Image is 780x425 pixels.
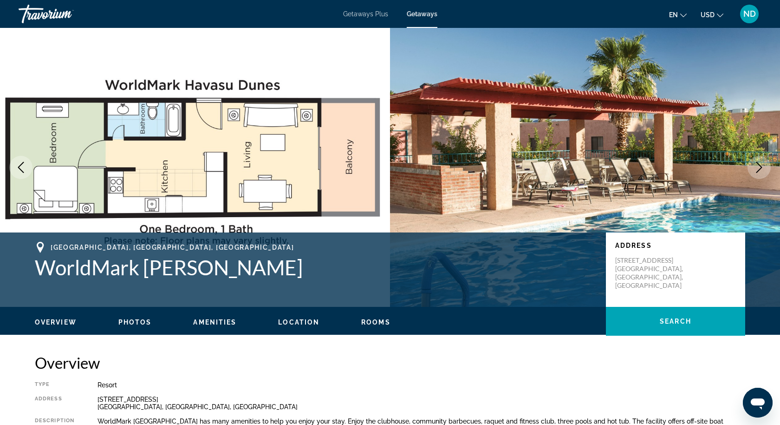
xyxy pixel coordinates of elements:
button: Amenities [193,318,236,326]
button: Next image [747,156,771,179]
button: Search [606,307,745,336]
div: Address [35,396,74,411]
h1: WorldMark [PERSON_NAME] [35,255,597,279]
iframe: Button to launch messaging window [743,388,773,418]
span: ND [743,9,756,19]
button: Change language [669,8,687,21]
button: Change currency [701,8,723,21]
p: Address [615,242,736,249]
a: Getaways Plus [343,10,388,18]
span: USD [701,11,715,19]
div: Type [35,381,74,389]
button: Photos [118,318,152,326]
a: Travorium [19,2,111,26]
span: en [669,11,678,19]
div: Resort [97,381,745,389]
button: Overview [35,318,77,326]
button: Previous image [9,156,32,179]
span: Search [660,318,691,325]
h2: Overview [35,353,745,372]
div: [STREET_ADDRESS] [GEOGRAPHIC_DATA], [GEOGRAPHIC_DATA], [GEOGRAPHIC_DATA] [97,396,745,411]
span: [GEOGRAPHIC_DATA], [GEOGRAPHIC_DATA], [GEOGRAPHIC_DATA] [51,244,294,251]
button: Rooms [361,318,390,326]
p: [STREET_ADDRESS] [GEOGRAPHIC_DATA], [GEOGRAPHIC_DATA], [GEOGRAPHIC_DATA] [615,256,689,290]
a: Getaways [407,10,437,18]
button: User Menu [737,4,761,24]
button: Location [278,318,319,326]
